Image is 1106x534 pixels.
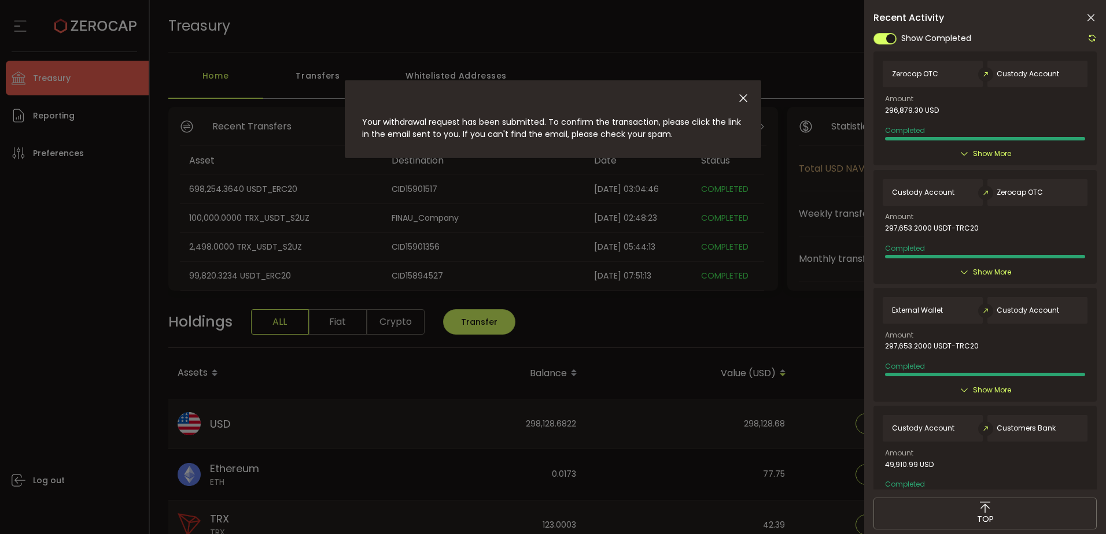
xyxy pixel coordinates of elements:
[885,106,939,114] span: 296,879.30 USD
[973,148,1011,160] span: Show More
[892,188,954,196] span: Custody Account
[885,479,925,489] span: Completed
[997,70,1059,78] span: Custody Account
[885,461,934,469] span: 49,910.99 USD
[885,450,913,457] span: Amount
[345,80,761,158] div: dialog
[885,95,913,102] span: Amount
[901,32,971,44] span: Show Completed
[973,384,1011,396] span: Show More
[885,332,913,339] span: Amount
[885,243,925,253] span: Completed
[885,342,979,350] span: 297,653.2000 USDT-TRC20
[997,306,1059,314] span: Custody Account
[885,361,925,371] span: Completed
[973,266,1011,278] span: Show More
[885,213,913,220] span: Amount
[885,125,925,135] span: Completed
[885,224,979,232] span: 297,653.2000 USDT-TRC20
[362,116,741,140] span: Your withdrawal request has been submitted. To confirm the transaction, please click the link in ...
[892,306,943,314] span: External Wallet
[997,188,1043,196] span: Zerocap OTC
[737,92,750,105] button: Close
[977,513,994,525] span: TOP
[892,424,954,432] span: Custody Account
[1048,479,1106,534] iframe: Chat Widget
[997,424,1056,432] span: Customers Bank
[892,70,938,78] span: Zerocap OTC
[873,13,944,23] span: Recent Activity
